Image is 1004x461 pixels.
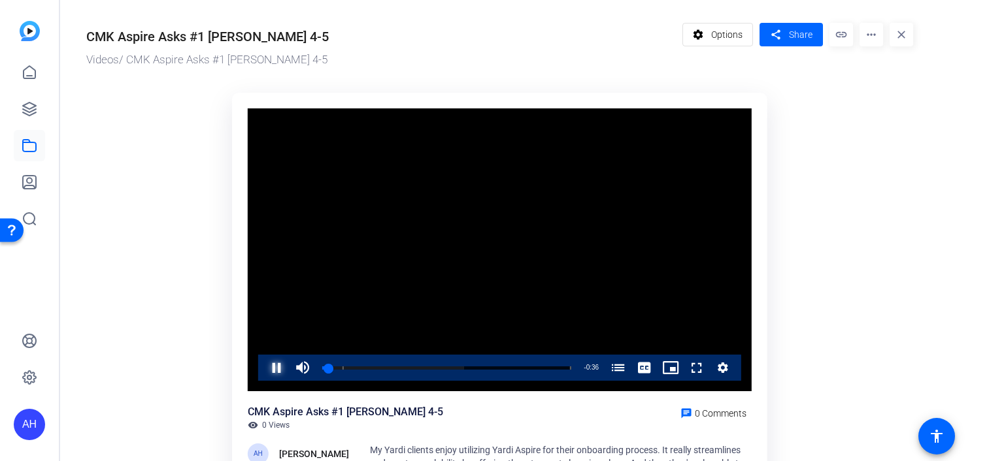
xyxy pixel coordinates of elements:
[86,27,329,46] div: CMK Aspire Asks #1 [PERSON_NAME] 4-5
[711,22,743,47] span: Options
[248,108,752,392] div: Video Player
[14,409,45,440] div: AH
[605,355,631,381] button: Chapters
[690,22,707,47] mat-icon: settings
[695,408,746,419] span: 0 Comments
[929,428,945,444] mat-icon: accessibility
[760,23,823,46] button: Share
[631,355,658,381] button: Captions
[248,404,443,420] div: CMK Aspire Asks #1 [PERSON_NAME] 4-5
[684,355,710,381] button: Fullscreen
[682,23,754,46] button: Options
[586,364,599,371] span: 0:36
[86,53,119,66] a: Videos
[789,28,812,42] span: Share
[248,420,258,430] mat-icon: visibility
[263,355,290,381] button: Pause
[680,407,692,419] mat-icon: chat
[20,21,40,41] img: blue-gradient.svg
[584,364,586,371] span: -
[675,404,752,420] a: 0 Comments
[860,23,883,46] mat-icon: more_horiz
[890,23,913,46] mat-icon: close
[86,52,676,69] div: / CMK Aspire Asks #1 [PERSON_NAME] 4-5
[658,355,684,381] button: Picture-in-Picture
[829,23,853,46] mat-icon: link
[322,366,571,370] div: Progress Bar
[262,420,290,430] span: 0 Views
[767,26,784,44] mat-icon: share
[290,355,316,381] button: Mute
